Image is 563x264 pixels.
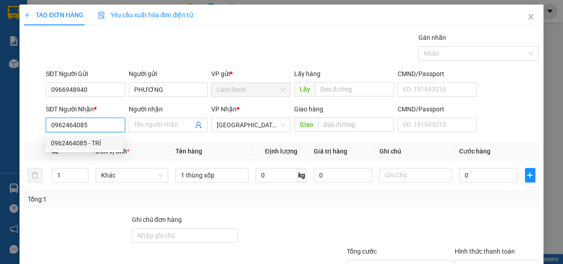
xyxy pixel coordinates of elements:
input: VD: Bàn, Ghế [175,168,248,182]
span: TẠO ĐƠN HÀNG [24,11,83,19]
th: Ghi chú [376,143,456,160]
div: 0962464085 - TRÍ [51,138,118,148]
span: Increase Value [78,168,88,175]
input: 0 [314,168,372,182]
div: Người nhận [129,104,208,114]
span: Cam Ranh [217,83,285,96]
label: Ghi chú đơn hàng [132,216,182,223]
span: Lấy hàng [294,70,320,77]
span: up [81,170,86,175]
span: Định lượng [265,148,297,155]
span: kg [297,168,306,182]
button: delete [28,168,42,182]
span: Yêu cầu xuất hóa đơn điện tử [98,11,194,19]
div: 0962464085 - TRÍ [45,136,124,150]
div: SĐT Người Gửi [46,69,125,79]
div: Người gửi [129,69,208,79]
div: CMND/Passport [398,104,477,114]
button: Close [518,5,544,30]
input: Ghi Chú [379,168,452,182]
span: VP Nhận [211,106,237,113]
input: Ghi chú đơn hàng [132,228,238,243]
label: Hình thức thanh toán [455,248,515,255]
input: Dọc đường [318,117,394,132]
div: VP gửi [211,69,291,79]
span: plus [24,12,30,18]
button: plus [525,168,535,182]
span: Tổng cước [347,248,377,255]
span: Lấy [294,82,315,96]
img: icon [98,12,105,19]
span: Khác [101,168,163,182]
span: down [81,176,86,182]
label: Gán nhãn [418,34,446,41]
span: Đơn vị tính [96,148,130,155]
span: Sài Gòn [217,118,285,132]
span: Giao hàng [294,106,323,113]
span: Cước hàng [459,148,490,155]
div: SĐT Người Nhận [46,104,125,114]
div: Tổng: 1 [28,194,218,204]
input: Dọc đường [315,82,394,96]
div: CMND/Passport [398,69,477,79]
span: Giao [294,117,318,132]
span: plus [525,172,535,179]
span: Tên hàng [175,148,202,155]
span: close [527,13,534,20]
span: Decrease Value [78,175,88,182]
span: Giá trị hàng [314,148,347,155]
span: user-add [195,121,202,129]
